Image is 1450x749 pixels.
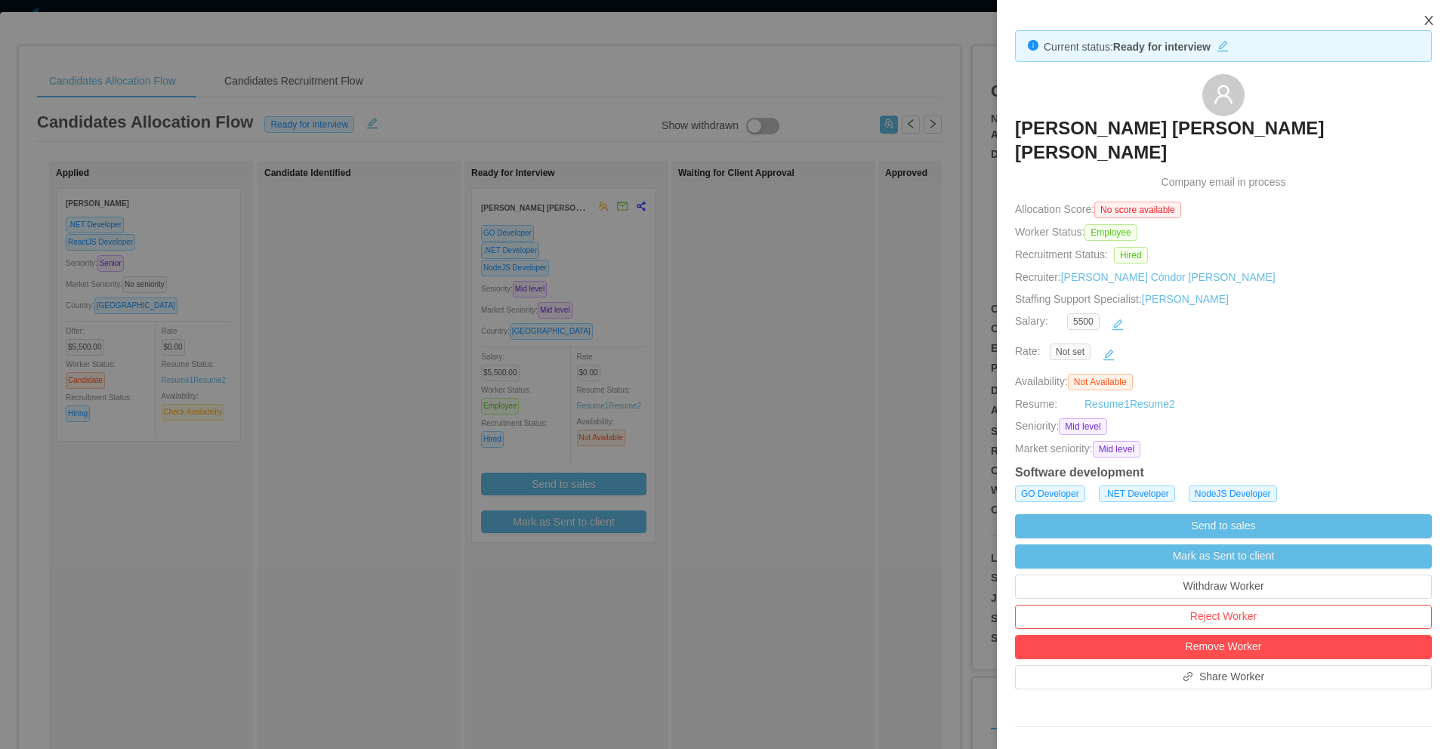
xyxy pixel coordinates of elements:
[1015,665,1432,689] button: icon: linkShare Worker
[1015,226,1084,238] span: Worker Status:
[1097,344,1121,368] button: icon: edit
[1068,374,1133,390] span: Not Available
[1211,37,1235,52] button: icon: edit
[1015,116,1432,174] a: [PERSON_NAME] [PERSON_NAME] [PERSON_NAME]
[1099,485,1175,502] span: .NET Developer
[1084,224,1137,241] span: Employee
[1028,40,1038,51] i: icon: info-circle
[1015,605,1432,629] button: Reject Worker
[1015,271,1276,283] span: Recruiter:
[1084,396,1130,412] a: Resume1
[1015,575,1432,599] button: Withdraw Worker
[1093,441,1140,458] span: Mid level
[1213,84,1234,105] i: icon: user
[1015,514,1432,538] button: Send to sales
[1015,544,1432,569] button: Mark as Sent to client
[1130,396,1175,412] a: Resume2
[1106,313,1130,338] button: icon: edit
[1015,293,1229,305] span: Staffing Support Specialist:
[1015,418,1059,435] span: Seniority:
[1061,271,1276,283] a: [PERSON_NAME] Cóndor [PERSON_NAME]
[1015,248,1108,260] span: Recruitment Status:
[1044,41,1113,53] span: Current status:
[1142,293,1229,305] a: [PERSON_NAME]
[1015,485,1085,502] span: GO Developer
[1113,41,1211,53] strong: Ready for interview
[1423,14,1435,26] i: icon: close
[1015,635,1432,659] button: Remove Worker
[1015,466,1144,479] strong: Software development
[1015,375,1139,387] span: Availability:
[1067,313,1100,330] span: 5500
[1094,202,1181,218] span: No score available
[1015,203,1094,215] span: Allocation Score:
[1114,247,1148,264] span: Hired
[1050,344,1091,360] span: Not set
[1059,418,1106,435] span: Mid level
[1015,398,1057,410] span: Resume:
[1015,441,1093,458] span: Market seniority:
[1189,485,1277,502] span: NodeJS Developer
[1162,174,1286,190] span: Company email in process
[1015,116,1432,165] h3: [PERSON_NAME] [PERSON_NAME] [PERSON_NAME]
